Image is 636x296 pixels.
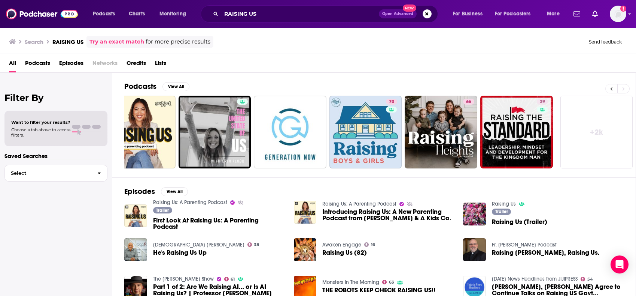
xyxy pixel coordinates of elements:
a: Raising Us (Trailer) [492,219,547,225]
span: For Podcasters [495,9,531,19]
div: Search podcasts, credits, & more... [208,5,445,23]
svg: Add a profile image [620,6,626,12]
span: Select [5,171,91,176]
p: Saved Searches [4,152,107,159]
a: Episodes [59,57,83,72]
button: Send feedback [587,39,624,45]
h2: Podcasts [124,82,156,91]
a: Podcasts [25,57,50,72]
a: Raising Us: A Parenting Podcast [322,201,396,207]
button: open menu [88,8,125,20]
h3: Search [25,38,43,45]
span: 54 [587,278,593,281]
a: Show notifications dropdown [570,8,583,20]
a: 66 [405,96,477,168]
img: User Profile [610,6,626,22]
img: He's Raising Us Up [124,238,147,261]
span: Open Advanced [382,12,413,16]
a: He's Raising Us Up [153,249,207,256]
button: open menu [542,8,569,20]
h2: Filter By [4,92,107,103]
a: PodcastsView All [124,82,189,91]
input: Search podcasts, credits, & more... [221,8,379,20]
span: 38 [254,243,259,246]
span: 39 [540,98,545,106]
button: View All [161,187,188,196]
span: Podcasts [93,9,115,19]
a: EpisodesView All [124,187,188,196]
span: for more precise results [146,38,210,46]
h3: RAISING US [52,38,83,45]
span: Want to filter your results? [11,120,70,125]
img: Raising Lazarus, Raising Us. [463,238,486,261]
img: Raising Us (Trailer) [463,203,486,225]
span: Monitoring [159,9,186,19]
a: 70 [329,96,402,168]
a: Pastor Jim Crabb [153,242,244,248]
a: 63 [382,280,394,284]
span: Charts [129,9,145,19]
span: Logged in as simonkids1 [610,6,626,22]
a: Introducing Raising Us: A New Parenting Podcast from Elise Hu & A Kids Co. [322,209,454,221]
button: Select [4,165,107,182]
a: Monsters In The Morning [322,279,379,285]
span: 61 [231,278,235,281]
a: Credits [127,57,146,72]
span: For Business [453,9,483,19]
button: View All [162,82,189,91]
a: First Look At Raising Us: A Parenting Podcast [153,217,285,230]
a: Awaken Engage [322,242,361,248]
a: Show notifications dropdown [589,8,601,20]
span: Choose a tab above to access filters. [11,127,70,138]
span: 16 [371,243,375,246]
span: THE ROBOTS KEEP CHECK RAISING US!! [322,287,435,293]
button: Open AdvancedNew [379,9,417,18]
span: Networks [92,57,118,72]
span: Trailer [495,209,508,214]
a: 66 [463,99,474,105]
button: open menu [490,8,542,20]
div: Open Intercom Messenger [611,255,629,273]
a: 39 [537,99,548,105]
button: open menu [448,8,492,20]
span: 66 [466,98,471,106]
a: 54 [581,277,593,281]
a: 61 [224,277,235,281]
a: 16 [364,242,375,247]
a: Raising Lazarus, Raising Us. [492,249,600,256]
span: New [403,5,416,12]
a: 70 [386,99,397,105]
a: Fr. Larry Rice’s Podcast [492,242,557,248]
a: Raising Us [492,201,516,207]
h2: Episodes [124,187,155,196]
img: Introducing Raising Us: A New Parenting Podcast from Elise Hu & A Kids Co. [294,201,317,224]
img: Raising Us (82) [294,238,317,261]
a: 38 [247,242,259,247]
img: First Look At Raising Us: A Parenting Podcast [124,204,147,227]
a: Charts [124,8,149,20]
a: Lists [155,57,166,72]
a: Raising Us: A Parenting Podcast [153,199,227,206]
span: 70 [389,98,394,106]
a: All [9,57,16,72]
span: 63 [389,281,394,284]
a: Raising Us (82) [322,249,367,256]
a: 39 [480,96,553,168]
button: Show profile menu [610,6,626,22]
img: Podchaser - Follow, Share and Rate Podcasts [6,7,78,21]
span: More [547,9,560,19]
